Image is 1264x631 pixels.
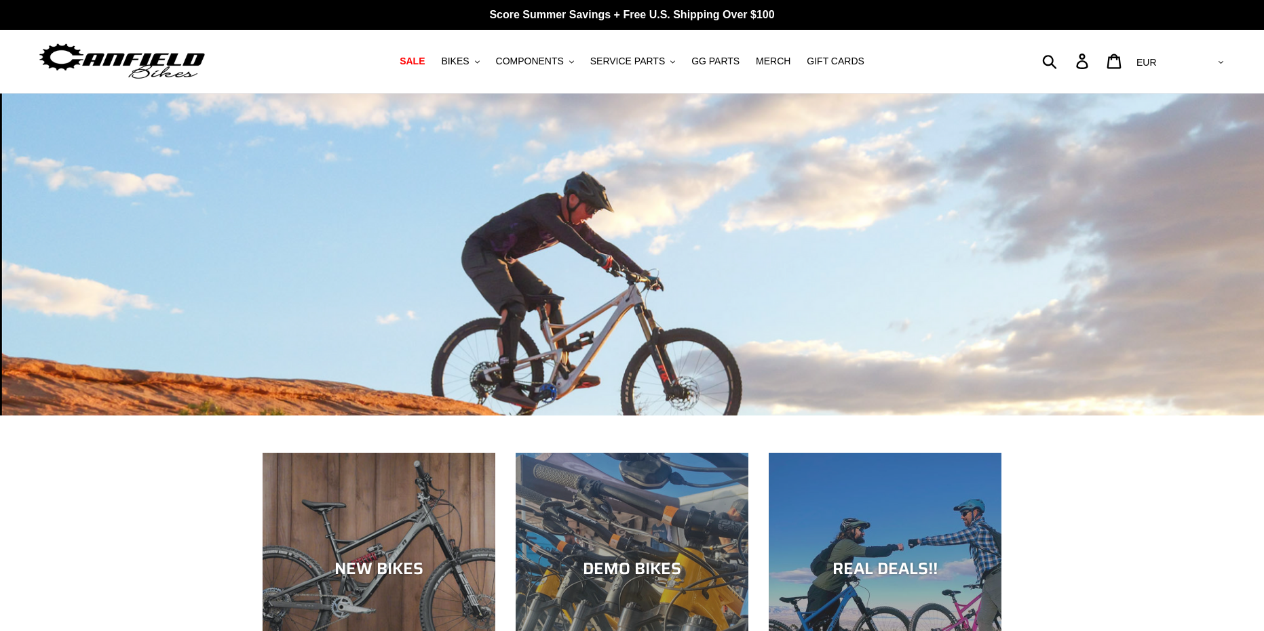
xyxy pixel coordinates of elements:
[393,52,432,70] a: SALE
[756,56,790,67] span: MERCH
[691,56,740,67] span: GG PARTS
[800,52,871,70] a: GIFT CARDS
[489,52,581,70] button: COMPONENTS
[749,52,797,70] a: MERCH
[37,40,207,83] img: Canfield Bikes
[434,52,486,70] button: BIKES
[441,56,469,67] span: BIKES
[590,56,665,67] span: SERVICE PARTS
[496,56,564,67] span: COMPONENTS
[583,52,682,70] button: SERVICE PARTS
[516,559,748,579] div: DEMO BIKES
[807,56,864,67] span: GIFT CARDS
[400,56,425,67] span: SALE
[263,559,495,579] div: NEW BIKES
[769,559,1001,579] div: REAL DEALS!!
[685,52,746,70] a: GG PARTS
[1050,46,1084,76] input: Search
